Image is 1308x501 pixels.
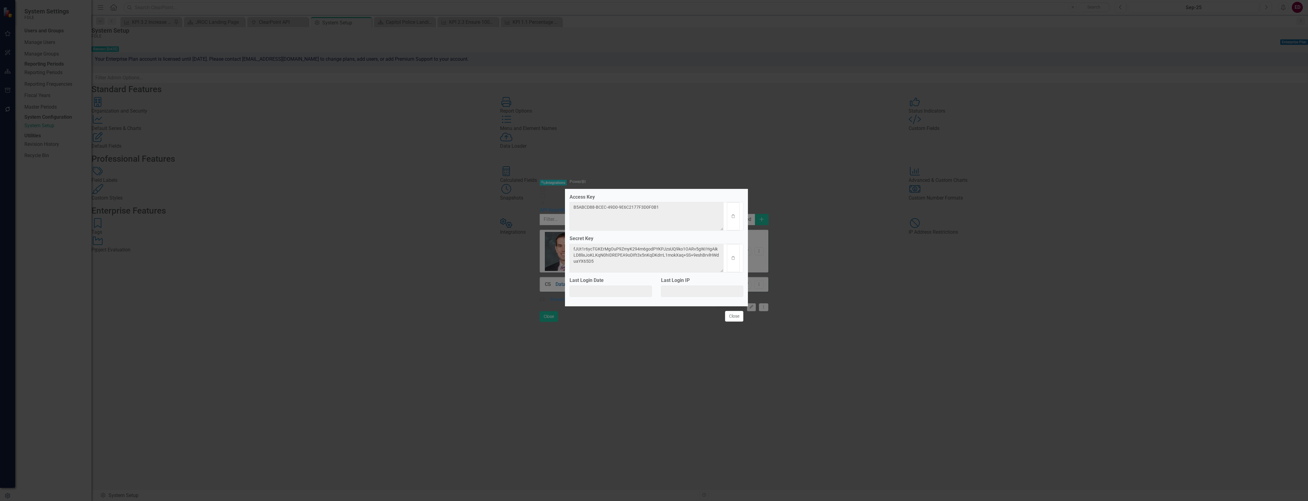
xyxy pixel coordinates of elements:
label: Access Key [570,194,743,201]
label: Secret Key [570,235,743,242]
textarea: B5ABCD88-BCEC-49D0-9E6C2177F3D0F0B1 [570,202,724,231]
textarea: fJUt1r6ycTGKErMgOuP9ZmyK294m6godPYKPJzsUQ9ko1OARv5gW/HgAikLD8lixJoKLKqN0hIDREPEA9oDIft3x5nKqDKdrr... [570,244,724,272]
button: Close [725,311,743,322]
label: Last Login IP [661,277,743,284]
label: Last Login Date [570,277,652,284]
div: PowerBI [570,179,586,184]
